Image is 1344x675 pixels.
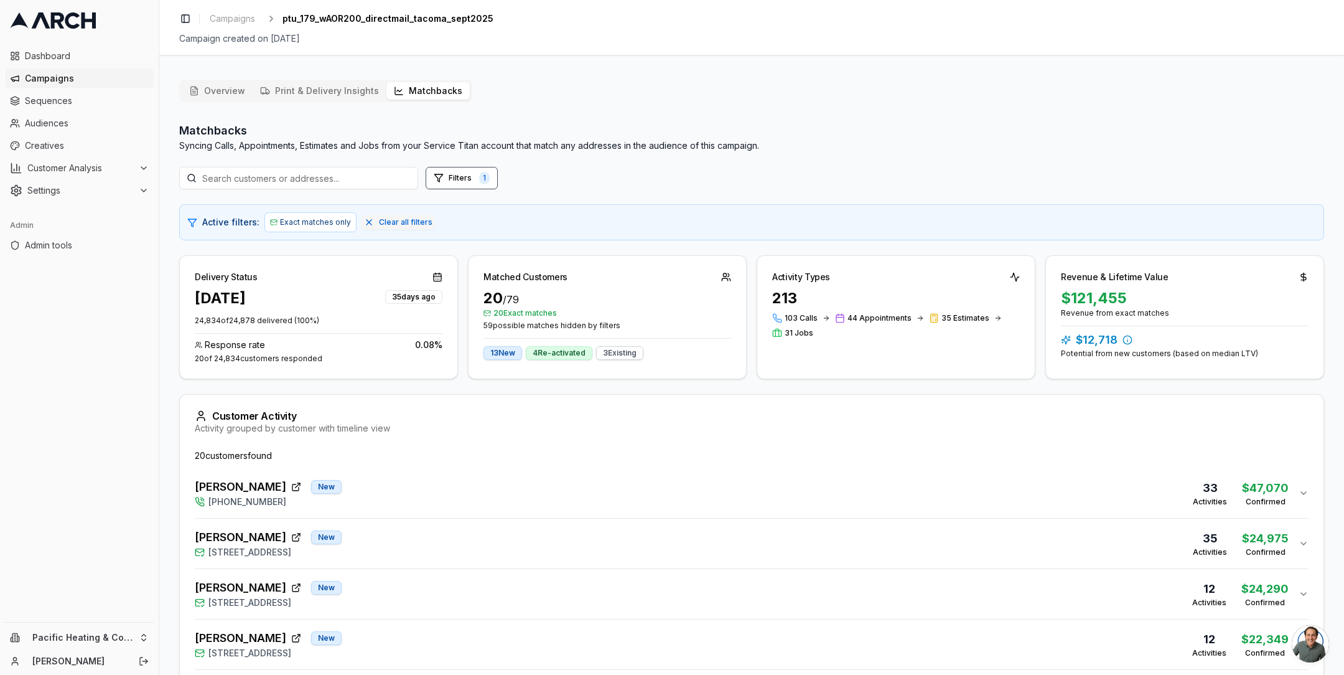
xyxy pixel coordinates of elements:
span: Sequences [25,95,149,107]
div: Activities [1192,648,1226,658]
span: 0.08 % [415,339,442,351]
div: [DATE] [195,288,246,308]
span: Pacific Heating & Cooling [32,632,134,643]
span: Exact matches only [280,217,351,227]
input: Search customers or addresses... [179,167,418,189]
div: 20 customer s found [195,450,1309,462]
h2: Matchbacks [179,122,759,139]
div: $22,349 [1241,631,1289,648]
div: 4 Re-activated [526,346,592,360]
button: [PERSON_NAME]New[PHONE_NUMBER]33Activities$47,070Confirmed [195,468,1309,518]
button: [PERSON_NAME]New[STREET_ADDRESS]12Activities$22,349Confirmed [195,620,1309,669]
div: 213 [772,288,1020,308]
span: [PERSON_NAME] [195,579,286,597]
div: Activity grouped by customer with timeline view [195,422,1309,435]
div: $24,290 [1241,580,1289,598]
div: Customer Activity [195,410,1309,422]
div: Confirmed [1241,648,1289,658]
span: Campaigns [210,12,255,25]
span: Response rate [205,339,265,351]
div: $121,455 [1061,288,1309,308]
span: [PERSON_NAME] [195,630,286,647]
p: 24,834 of 24,878 delivered ( 100 %) [195,316,442,326]
div: 20 of 24,834 customers responded [195,354,442,364]
div: Open chat [1292,625,1329,663]
span: ptu_179_wAOR200_directmail_tacoma_sept2025 [282,12,493,25]
button: Print & Delivery Insights [253,82,386,100]
span: 20 Exact matches [483,308,731,318]
div: Revenue from exact matches [1061,308,1309,318]
div: New [311,631,342,645]
div: Campaign created on [DATE] [179,32,1324,45]
button: 35days ago [385,288,442,304]
div: 35 days ago [385,290,442,304]
div: Activity Types [772,271,830,283]
div: 35 [1193,530,1227,547]
div: $12,718 [1061,331,1309,349]
button: Customer Analysis [5,158,154,178]
div: Activities [1193,547,1227,557]
a: Campaigns [5,68,154,88]
div: Activities [1193,497,1227,507]
div: 13 New [483,346,522,360]
button: Open filters (1 active) [426,167,498,189]
span: / 79 [503,293,519,306]
button: Pacific Heating & Cooling [5,628,154,648]
div: Revenue & Lifetime Value [1061,271,1169,283]
div: 20 [483,288,731,308]
span: [STREET_ADDRESS] [208,647,291,659]
span: 1 [479,172,490,184]
span: Customer Analysis [27,162,134,174]
a: Campaigns [205,10,260,27]
div: New [311,531,342,544]
button: [PERSON_NAME]New[STREET_ADDRESS]12Activities$24,290Confirmed [195,569,1309,619]
div: 12 [1192,580,1226,598]
div: Matched Customers [483,271,567,283]
div: Potential from new customers (based on median LTV) [1061,349,1309,359]
button: Overview [182,82,253,100]
div: Delivery Status [195,271,258,283]
span: 31 Jobs [785,328,813,338]
span: Campaigns [25,72,149,85]
div: New [311,581,342,595]
span: Dashboard [25,50,149,62]
div: Admin [5,215,154,235]
div: $24,975 [1242,530,1289,547]
span: 59 possible matches hidden by filters [483,321,731,331]
span: 35 Estimates [941,313,989,323]
span: [PERSON_NAME] [195,478,286,496]
button: Clear all filters [362,215,435,230]
div: 33 [1193,479,1227,497]
div: 3 Existing [596,346,643,360]
span: [PERSON_NAME] [195,529,286,546]
a: Dashboard [5,46,154,66]
button: Matchbacks [386,82,470,100]
a: Sequences [5,91,154,111]
div: Confirmed [1241,598,1289,608]
span: Clear all filters [379,217,432,227]
span: Active filters: [202,216,259,229]
span: Audiences [25,117,149,130]
div: New [311,480,342,494]
div: Confirmed [1242,547,1289,557]
button: [PERSON_NAME]New[STREET_ADDRESS]35Activities$24,975Confirmed [195,519,1309,569]
span: Creatives [25,139,149,152]
button: Settings [5,181,154,201]
div: Activities [1192,598,1226,608]
span: [STREET_ADDRESS] [208,597,291,609]
button: Log out [135,653,152,670]
a: Creatives [5,136,154,156]
div: 12 [1192,631,1226,648]
div: $47,070 [1242,479,1289,497]
a: Audiences [5,113,154,133]
a: Admin tools [5,235,154,255]
nav: breadcrumb [205,10,493,27]
span: 44 Appointments [847,313,912,323]
span: Admin tools [25,239,149,252]
p: Syncing Calls, Appointments, Estimates and Jobs from your Service Titan account that match any ad... [179,139,759,152]
span: [PHONE_NUMBER] [208,496,286,508]
span: Settings [27,184,134,197]
a: [PERSON_NAME] [32,655,125,668]
span: [STREET_ADDRESS] [208,546,291,559]
span: 103 Calls [785,313,818,323]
